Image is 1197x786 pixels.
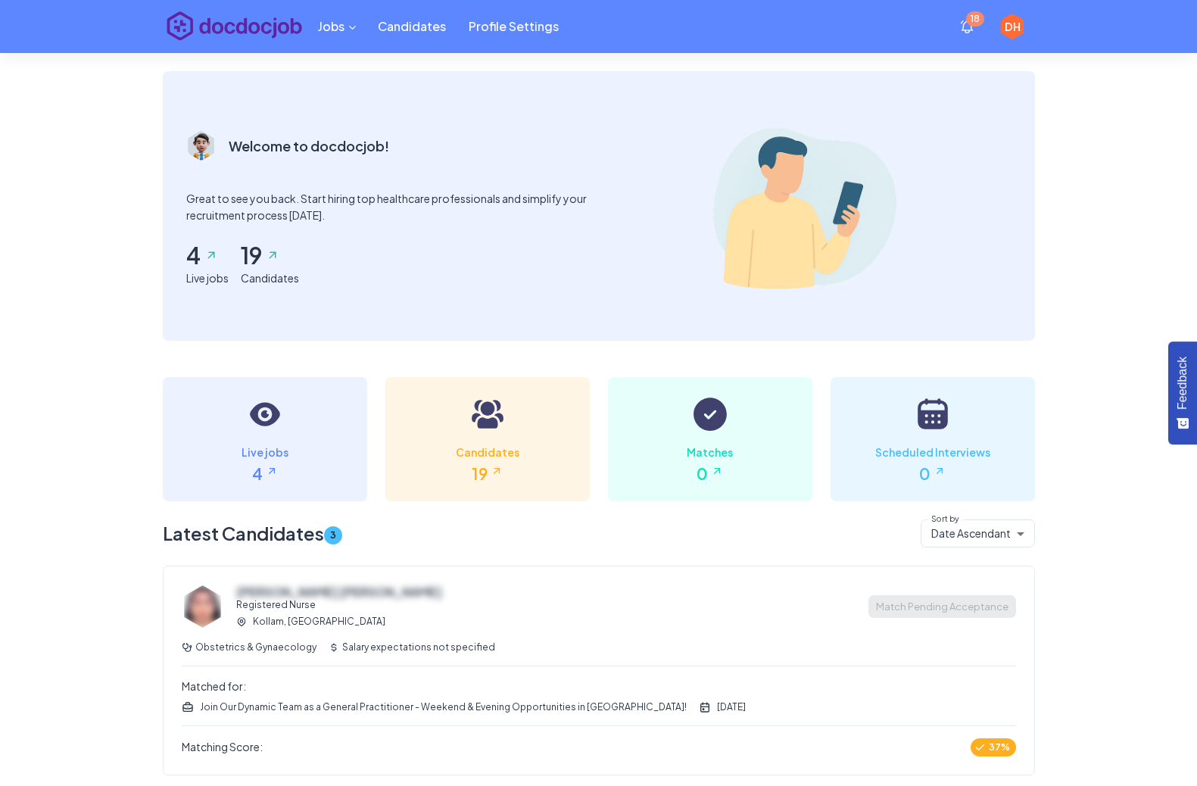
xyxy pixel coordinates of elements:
[324,525,342,546] span: 3
[182,678,1016,695] h6: Matched for:
[966,11,984,27] span: 18
[181,462,349,484] h4: 4
[691,395,729,433] img: Matches icon
[868,595,1016,619] span: Awaiting candidate to accept the match
[983,739,1016,755] span: 37%
[366,12,457,41] a: Candidates
[229,136,389,156] h5: Welcome to docdocjob!
[404,443,572,462] h6: Candidates
[236,599,441,611] p: Registered Nurse
[608,377,812,501] a: Matches iconMatches0
[186,191,599,223] p: Great to see you back. Start hiring top healthcare professionals and simplify your recruitment pr...
[163,377,367,501] a: Live jobs iconLive jobs4
[626,443,794,462] h6: Matches
[186,130,217,161] img: User Profile
[163,522,342,545] h3: Latest Candidates
[241,242,299,269] h2: 19
[849,462,1017,484] h4: 0
[246,395,284,433] img: Live jobs icon
[469,395,507,433] img: Candidates icon
[921,519,1035,547] div: Date Ascendant
[457,12,570,41] a: Profile Settings
[1168,342,1197,444] button: Feedback - Show survey
[999,14,1026,40] div: DH
[241,269,299,288] h6: Candidates
[831,377,1035,501] a: Scheduled Interviews iconScheduled Interviews0
[241,242,299,288] a: 19 Candidates
[385,377,590,501] a: Candidates iconCandidates19
[404,462,572,484] h4: 19
[717,701,746,713] p: [DATE]
[195,641,316,653] p: Obstetrics & Gynaecology
[931,513,959,524] label: Sort by
[186,242,229,288] a: 4 Live jobs
[181,443,349,462] h6: Live jobs
[914,395,952,433] img: Scheduled Interviews icon
[307,12,366,41] button: Candidates menu
[990,5,1035,49] button: profile
[950,10,984,44] button: show notifications
[1176,357,1189,410] span: Feedback
[691,95,918,323] img: Employer Welcome
[186,269,229,288] h6: Live jobs
[626,462,794,484] h4: 0
[253,614,385,629] span: Kollam, [GEOGRAPHIC_DATA]
[236,585,441,599] h6: [PERSON_NAME] [PERSON_NAME]
[186,242,229,269] h2: 4
[182,585,224,628] img: Indu Lekha Arun
[342,641,495,653] p: Salary expectations not specified
[849,443,1017,462] h6: Scheduled Interviews
[200,701,687,713] p: Join Our Dynamic Team as a General Practitioner - Weekend & Evening Opportunities in [GEOGRAPHIC_...
[182,739,263,756] h6: Matching Score:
